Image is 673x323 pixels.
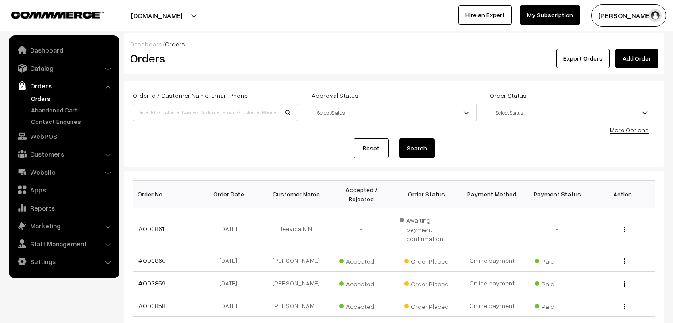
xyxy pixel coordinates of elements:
label: Order Status [490,91,527,100]
a: Reset [354,138,389,158]
a: Apps [11,182,116,198]
th: Customer Name [264,181,329,208]
td: [DATE] [198,208,264,249]
td: [PERSON_NAME] [264,272,329,294]
span: Order Placed [404,254,449,266]
span: Order Placed [404,300,449,311]
td: [DATE] [198,272,264,294]
a: More Options [610,126,649,134]
a: COMMMERCE [11,9,88,19]
button: Search [399,138,435,158]
input: Order Id / Customer Name / Customer Email / Customer Phone [133,104,298,121]
a: Orders [11,78,116,94]
span: Accepted [339,300,384,311]
a: Abandoned Cart [29,105,116,115]
img: Menu [624,258,625,264]
td: [DATE] [198,249,264,272]
a: Customers [11,146,116,162]
a: #OD3860 [138,257,166,264]
a: Dashboard [130,40,162,48]
span: Select Status [312,104,477,121]
a: #OD3859 [138,279,165,287]
span: Orders [165,40,185,48]
th: Accepted / Rejected [329,181,394,208]
a: Website [11,164,116,180]
th: Payment Status [525,181,590,208]
a: My Subscription [520,5,580,25]
img: Menu [624,227,625,232]
td: [PERSON_NAME] [264,249,329,272]
span: Accepted [339,277,384,288]
label: Order Id / Customer Name, Email, Phone [133,91,248,100]
div: / [130,39,658,49]
img: COMMMERCE [11,12,104,18]
td: - [525,208,590,249]
span: Select Status [312,105,477,120]
a: Staff Management [11,236,116,252]
label: Approval Status [312,91,358,100]
span: Paid [535,300,579,311]
td: [DATE] [198,294,264,317]
td: - [329,208,394,249]
a: Reports [11,200,116,216]
td: Online payment [459,272,525,294]
a: Marketing [11,218,116,234]
a: Contact Enquires [29,117,116,126]
a: Orders [29,94,116,103]
a: Dashboard [11,42,116,58]
span: Paid [535,277,579,288]
th: Order No [133,181,199,208]
th: Action [590,181,655,208]
img: Menu [624,304,625,309]
th: Order Date [198,181,264,208]
a: #OD3861 [138,225,164,232]
img: Menu [624,281,625,287]
span: Accepted [339,254,384,266]
button: Export Orders [556,49,610,68]
span: Awaiting payment confirmation [400,213,454,243]
td: [PERSON_NAME] [264,294,329,317]
img: user [649,9,662,22]
button: [DOMAIN_NAME] [100,4,213,27]
span: Select Status [490,104,655,121]
a: Settings [11,254,116,269]
th: Order Status [394,181,460,208]
td: Online payment [459,249,525,272]
th: Payment Method [459,181,525,208]
td: Jeevica N N [264,208,329,249]
td: Online payment [459,294,525,317]
h2: Orders [130,51,297,65]
a: Add Order [615,49,658,68]
span: Select Status [490,105,655,120]
a: Catalog [11,60,116,76]
a: WebPOS [11,128,116,144]
button: [PERSON_NAME] C [591,4,666,27]
span: Order Placed [404,277,449,288]
a: Hire an Expert [458,5,512,25]
a: #OD3858 [138,302,165,309]
span: Paid [535,254,579,266]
